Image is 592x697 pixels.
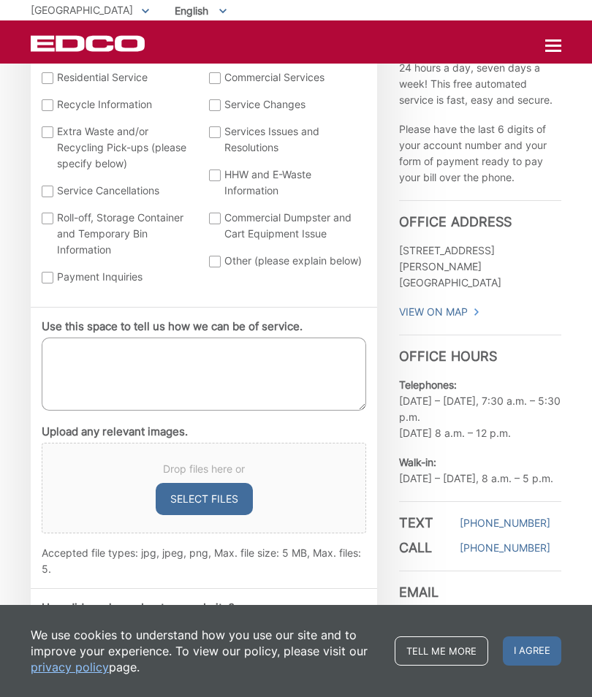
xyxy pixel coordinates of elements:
[42,123,195,172] label: Extra Waste and/or Recycling Pick-ups (please specify below)
[209,123,363,156] label: Services Issues and Resolutions
[42,269,195,285] label: Payment Inquiries
[42,96,195,113] label: Recycle Information
[395,636,488,666] a: Tell me more
[460,515,550,531] a: [PHONE_NUMBER]
[42,183,195,199] label: Service Cancellations
[399,456,436,468] b: Walk-in:
[399,304,480,320] a: View On Map
[399,243,561,291] p: [STREET_ADDRESS][PERSON_NAME] [GEOGRAPHIC_DATA]
[42,69,195,85] label: Residential Service
[209,210,363,242] label: Commercial Dumpster and Cart Equipment Issue
[209,69,363,85] label: Commercial Services
[399,454,561,487] p: [DATE] – [DATE], 8 a.m. – 5 p.m.
[42,425,188,438] label: Upload any relevant images.
[503,636,561,666] span: I agree
[209,96,363,113] label: Service Changes
[31,35,147,52] a: EDCD logo. Return to the homepage.
[460,540,550,556] a: [PHONE_NUMBER]
[31,659,109,675] a: privacy policy
[399,200,561,230] h3: Office Address
[399,335,561,365] h3: Office Hours
[60,461,348,477] span: Drop files here or
[399,571,561,601] h3: Email
[156,483,253,515] button: select files, upload any relevant images.
[31,4,133,16] span: [GEOGRAPHIC_DATA]
[399,515,443,531] h3: Text
[399,121,561,186] p: Please have the last 6 digits of your account number and your form of payment ready to pay your b...
[399,378,457,391] b: Telephones:
[399,377,561,441] p: [DATE] – [DATE], 7:30 a.m. – 5:30 p.m. [DATE] 8 a.m. – 12 p.m.
[209,253,363,269] label: Other (please explain below)
[42,546,361,575] span: Accepted file types: jpg, jpeg, png, Max. file size: 5 MB, Max. files: 5.
[31,627,380,675] p: We use cookies to understand how you use our site and to improve your experience. To view our pol...
[42,210,195,258] label: Roll-off, Storage Container and Temporary Bin Information
[42,320,303,333] label: Use this space to tell us how we can be of service.
[209,167,363,199] label: HHW and E-Waste Information
[42,601,235,614] label: How did you hear about our website?
[399,540,443,556] h3: Call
